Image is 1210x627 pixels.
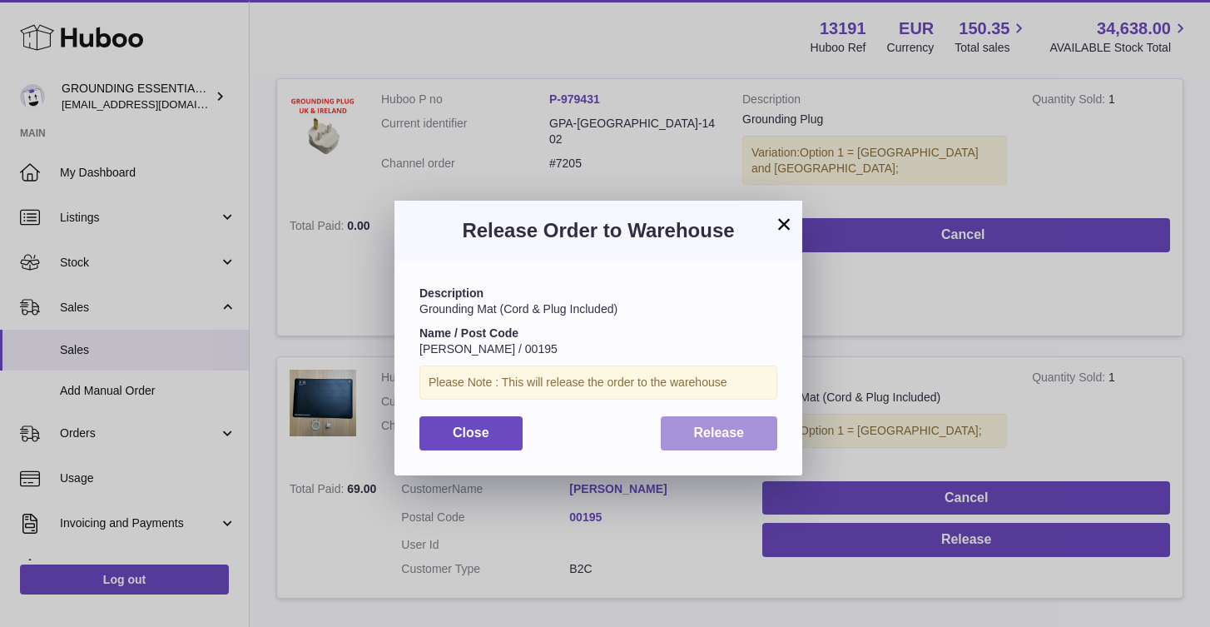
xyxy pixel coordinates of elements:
div: Please Note : This will release the order to the warehouse [419,366,777,400]
span: [PERSON_NAME] / 00195 [419,342,558,356]
h3: Release Order to Warehouse [419,217,777,244]
button: Close [419,416,523,450]
span: Close [453,425,489,440]
span: Grounding Mat (Cord & Plug Included) [419,302,617,316]
button: Release [661,416,778,450]
strong: Name / Post Code [419,326,518,340]
strong: Description [419,286,484,300]
button: × [774,214,794,234]
span: Release [694,425,745,440]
